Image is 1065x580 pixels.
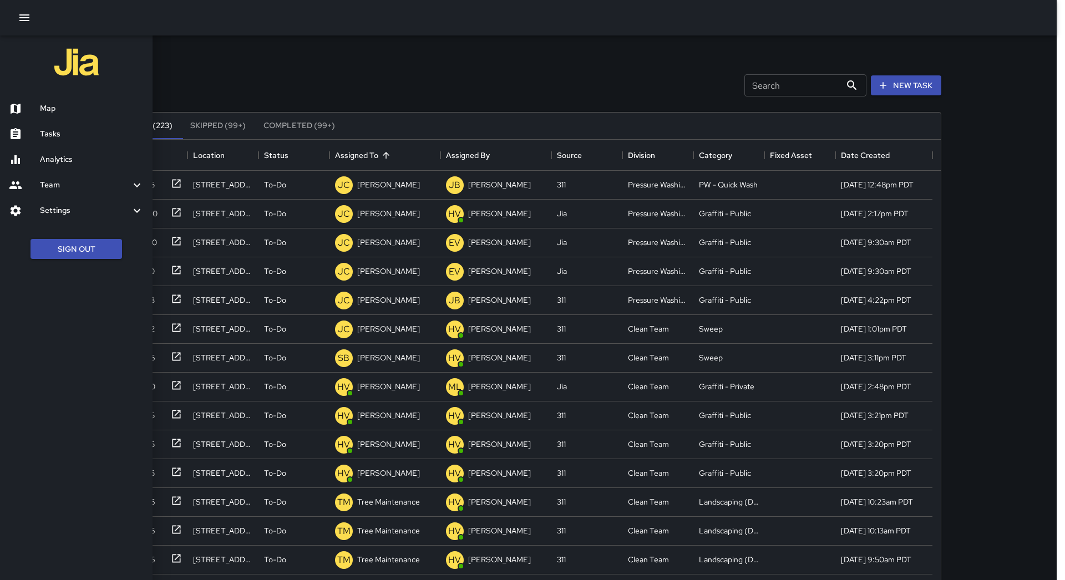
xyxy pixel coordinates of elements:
[31,239,122,260] button: Sign Out
[40,179,130,191] h6: Team
[40,128,144,140] h6: Tasks
[40,103,144,115] h6: Map
[40,154,144,166] h6: Analytics
[40,205,130,217] h6: Settings
[54,40,99,84] img: jia-logo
